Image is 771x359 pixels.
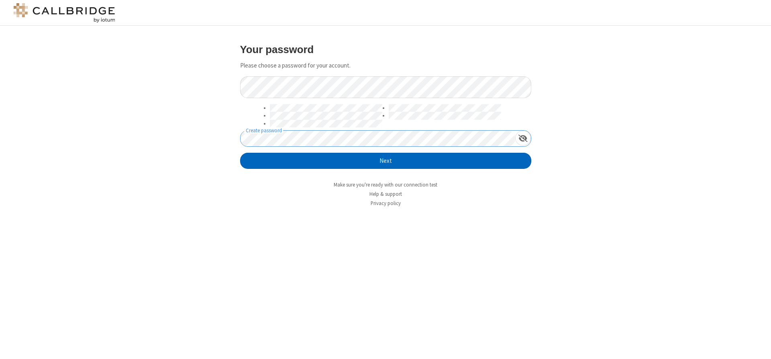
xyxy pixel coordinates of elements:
[240,44,531,55] h3: Your password
[240,153,531,169] button: Next
[515,131,531,146] div: Show password
[241,131,515,146] input: Create password
[334,181,437,188] a: Make sure you're ready with our connection test
[12,3,116,23] img: logo@2x.png
[371,200,401,207] a: Privacy policy
[240,61,531,70] p: Please choose a password for your account.
[369,191,402,197] a: Help & support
